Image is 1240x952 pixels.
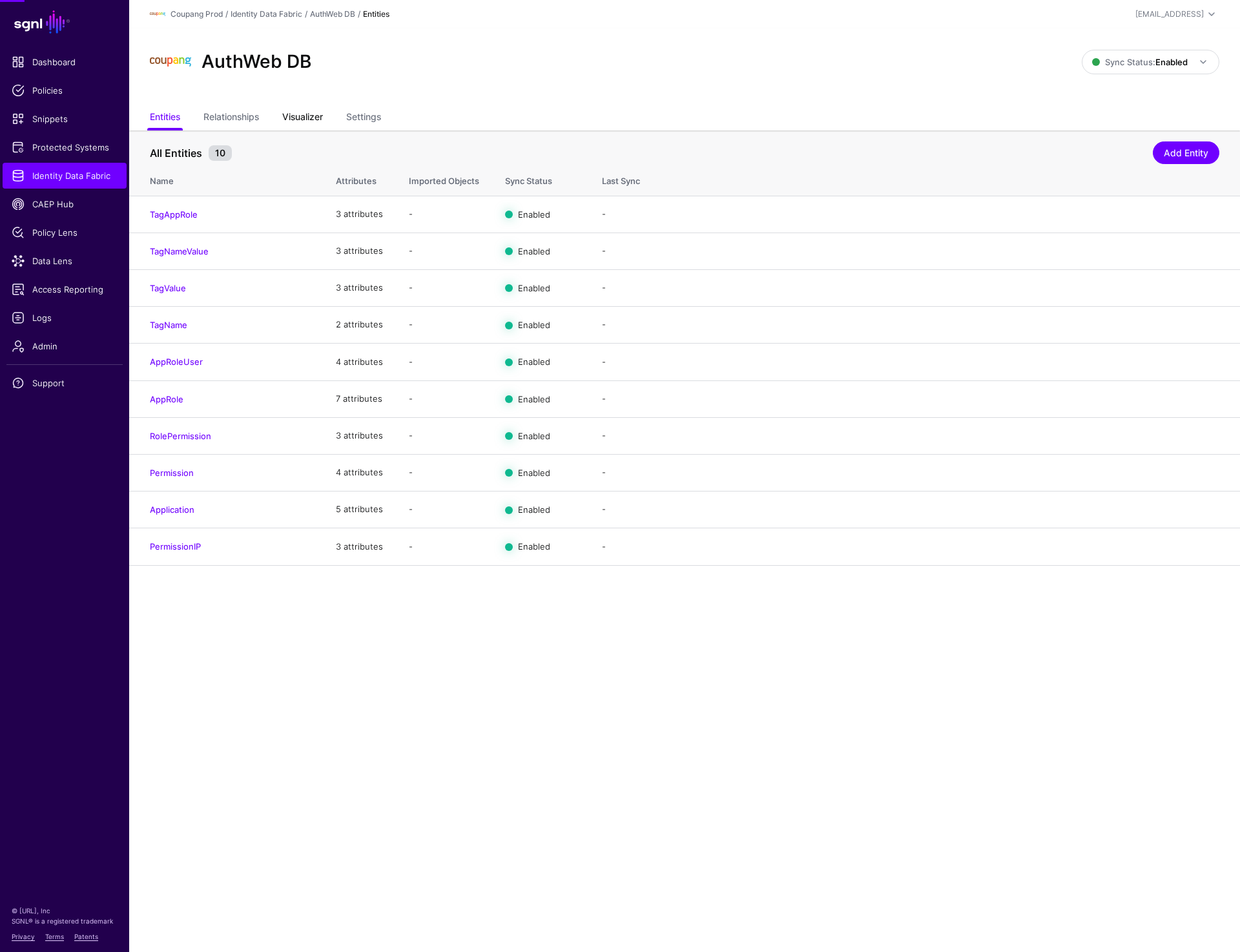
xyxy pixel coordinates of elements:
div: / [355,8,363,20]
a: Terms [45,933,64,940]
app-datasources-item-entities-syncstatus: - [602,541,606,552]
a: RolePermission [150,431,211,441]
span: Enabled [518,541,550,552]
th: Imported Objects [396,162,492,196]
a: Identity Data Fabric [231,9,302,19]
a: TagValue [150,283,186,293]
span: Dashboard [12,56,118,68]
span: Enabled [518,504,550,515]
td: - [396,344,492,380]
a: SGNL [8,8,121,36]
a: CAEP Hub [3,191,127,217]
span: Logs [12,311,118,324]
a: AppRole [150,394,183,404]
h2: AuthWeb DB [201,51,311,73]
a: Snippets [3,106,127,132]
a: TagNameValue [150,246,209,256]
p: © [URL], Inc [12,905,118,916]
span: Sync Status: [1092,57,1188,67]
span: Snippets [12,112,118,125]
td: - [396,492,492,528]
app-datasources-item-entities-syncstatus: - [602,357,606,367]
app-datasources-item-entities-syncstatus: - [602,282,606,293]
p: SGNL® is a registered trademark [12,916,118,926]
td: - [396,233,492,269]
td: - [396,417,492,454]
th: Sync Status [492,162,589,196]
a: Access Reporting [3,276,127,302]
td: 3 attributes [323,269,396,306]
td: 2 attributes [323,307,396,344]
span: Enabled [518,245,550,256]
span: Support [12,377,118,389]
th: Last Sync [589,162,1240,196]
span: Enabled [518,430,550,440]
a: Protected Systems [3,134,127,160]
a: Data Lens [3,248,127,274]
a: Policy Lens [3,220,127,245]
td: 4 attributes [323,344,396,380]
div: / [302,8,310,20]
a: Relationships [203,106,259,130]
span: Protected Systems [12,141,118,154]
img: svg+xml;base64,PHN2ZyBpZD0iTG9nbyIgeG1sbnM9Imh0dHA6Ly93d3cudzMub3JnLzIwMDAvc3ZnIiB3aWR0aD0iMTIxLj... [150,6,165,22]
td: - [396,454,492,491]
span: Enabled [518,320,550,330]
td: - [396,269,492,306]
span: Admin [12,340,118,353]
a: TagAppRole [150,209,198,220]
span: Enabled [518,209,550,219]
span: Policy Lens [12,226,118,239]
span: Policies [12,84,118,97]
a: Logs [3,305,127,331]
td: 5 attributes [323,492,396,528]
a: Permission [150,468,194,478]
span: CAEP Hub [12,198,118,211]
strong: Entities [363,9,389,19]
a: Add Entity [1153,141,1219,164]
td: 7 attributes [323,380,396,417]
a: Dashboard [3,49,127,75]
div: [EMAIL_ADDRESS] [1135,8,1204,20]
a: Admin [3,333,127,359]
a: Coupang Prod [170,9,223,19]
td: - [396,307,492,344]
td: - [396,380,492,417]
span: Enabled [518,393,550,404]
a: Settings [346,106,381,130]
a: Application [150,504,194,515]
td: 3 attributes [323,196,396,233]
app-datasources-item-entities-syncstatus: - [602,393,606,404]
a: AppRoleUser [150,357,203,367]
a: Policies [3,78,127,103]
app-datasources-item-entities-syncstatus: - [602,504,606,514]
span: Identity Data Fabric [12,169,118,182]
td: - [396,528,492,565]
div: / [223,8,231,20]
a: Identity Data Fabric [3,163,127,189]
span: Enabled [518,468,550,478]
td: 3 attributes [323,528,396,565]
app-datasources-item-entities-syncstatus: - [602,209,606,219]
app-datasources-item-entities-syncstatus: - [602,319,606,329]
a: Visualizer [282,106,323,130]
a: Patents [74,933,98,940]
td: 3 attributes [323,233,396,269]
a: Entities [150,106,180,130]
span: Access Reporting [12,283,118,296]
small: 10 [209,145,232,161]
span: Data Lens [12,254,118,267]
img: svg+xml;base64,PHN2ZyBpZD0iTG9nbyIgeG1sbnM9Imh0dHA6Ly93d3cudzMub3JnLzIwMDAvc3ZnIiB3aWR0aD0iMTIxLj... [150,41,191,83]
app-datasources-item-entities-syncstatus: - [602,467,606,477]
td: 4 attributes [323,454,396,491]
a: AuthWeb DB [310,9,355,19]
a: PermissionIP [150,541,201,552]
strong: Enabled [1155,57,1188,67]
td: - [396,196,492,233]
a: TagName [150,320,187,330]
th: Attributes [323,162,396,196]
span: Enabled [518,283,550,293]
th: Name [129,162,323,196]
td: 3 attributes [323,417,396,454]
a: Privacy [12,933,35,940]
